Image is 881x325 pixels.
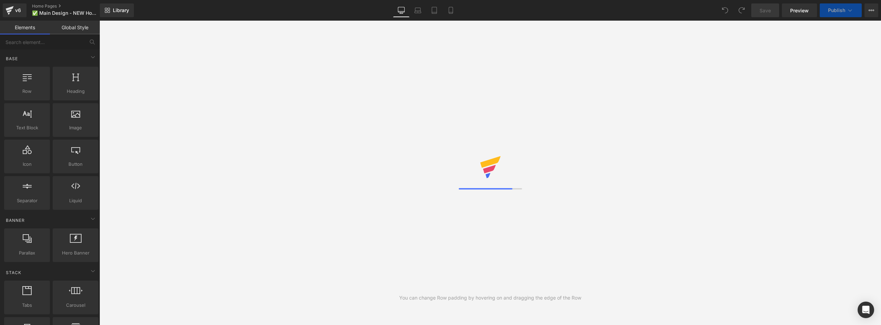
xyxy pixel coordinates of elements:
[718,3,732,17] button: Undo
[3,3,26,17] a: v6
[100,3,134,17] a: New Library
[6,249,48,257] span: Parallax
[14,6,22,15] div: v6
[828,8,845,13] span: Publish
[32,10,98,16] span: ✅ Main Design - NEW Home Page Design 2024
[55,249,96,257] span: Hero Banner
[5,55,19,62] span: Base
[50,21,100,34] a: Global Style
[55,197,96,204] span: Liquid
[113,7,129,13] span: Library
[399,294,581,302] div: You can change Row padding by hovering on and dragging the edge of the Row
[6,302,48,309] span: Tabs
[426,3,443,17] a: Tablet
[55,88,96,95] span: Heading
[735,3,749,17] button: Redo
[55,302,96,309] span: Carousel
[858,302,874,318] div: Open Intercom Messenger
[5,217,25,224] span: Banner
[790,7,809,14] span: Preview
[864,3,878,17] button: More
[6,161,48,168] span: Icon
[820,3,862,17] button: Publish
[443,3,459,17] a: Mobile
[32,3,111,9] a: Home Pages
[6,197,48,204] span: Separator
[782,3,817,17] a: Preview
[6,88,48,95] span: Row
[5,269,22,276] span: Stack
[55,161,96,168] span: Button
[410,3,426,17] a: Laptop
[55,124,96,131] span: Image
[6,124,48,131] span: Text Block
[760,7,771,14] span: Save
[393,3,410,17] a: Desktop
